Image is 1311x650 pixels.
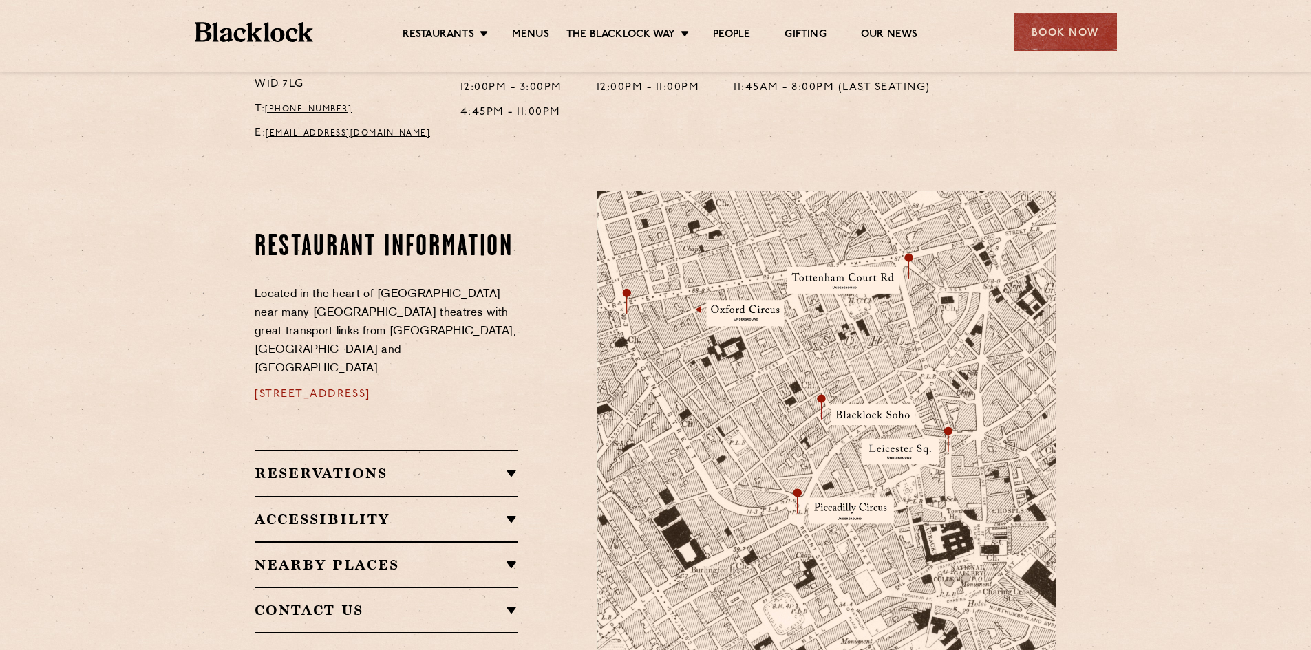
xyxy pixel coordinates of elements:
h2: Reservations [255,465,518,481]
p: Located in the heart of [GEOGRAPHIC_DATA] near many [GEOGRAPHIC_DATA] theatres with great transpo... [255,285,518,378]
a: Gifting [785,28,826,43]
a: [STREET_ADDRESS] [255,389,370,400]
h2: Restaurant information [255,230,518,265]
p: T: [255,100,440,118]
div: Book Now [1014,13,1117,51]
h2: Nearby Places [255,556,518,573]
a: Our News [861,28,918,43]
a: Menus [512,28,549,43]
p: 12:00pm - 3:00pm [460,79,562,97]
img: BL_Textured_Logo-footer-cropped.svg [195,22,314,42]
a: The Blacklock Way [566,28,675,43]
a: [EMAIL_ADDRESS][DOMAIN_NAME] [266,129,430,138]
p: 11:45am - 8:00pm (Last seating) [734,79,930,97]
h2: Accessibility [255,511,518,528]
p: E: [255,124,440,142]
a: [PHONE_NUMBER] [265,105,352,113]
p: 4:45pm - 11:00pm [460,104,562,122]
p: [STREET_ADDRESS] W1D 7LG [255,58,440,94]
p: 12:00pm - 11:00pm [597,79,700,97]
h2: Contact Us [255,602,518,618]
a: People [713,28,750,43]
a: Restaurants [403,28,474,43]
